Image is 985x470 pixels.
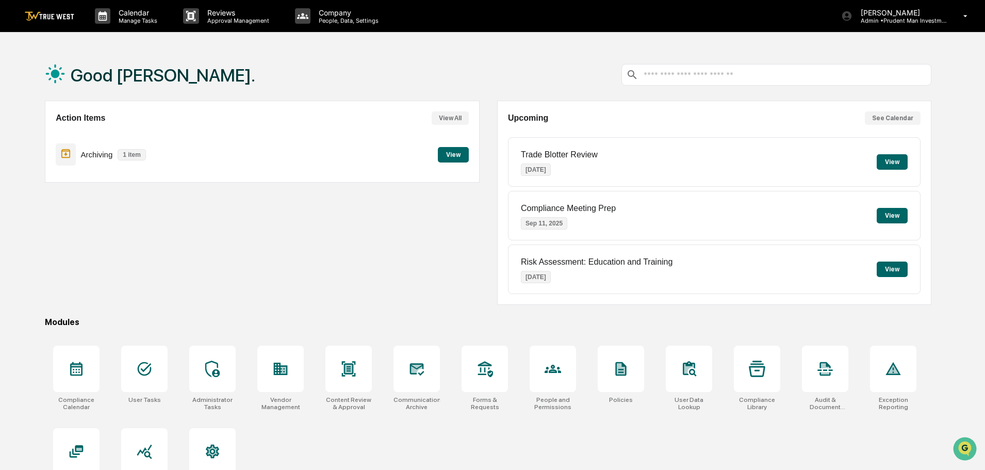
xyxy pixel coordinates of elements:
[952,436,980,464] iframe: Open customer support
[85,130,128,140] span: Attestations
[877,208,908,223] button: View
[189,396,236,411] div: Administrator Tasks
[118,149,146,160] p: 1 item
[802,396,848,411] div: Audit & Document Logs
[56,114,105,123] h2: Action Items
[462,396,508,411] div: Forms & Requests
[110,8,162,17] p: Calendar
[310,8,384,17] p: Company
[865,111,921,125] button: See Calendar
[199,8,274,17] p: Reviews
[877,154,908,170] button: View
[21,150,65,160] span: Data Lookup
[175,82,188,94] button: Start new chat
[852,8,948,17] p: [PERSON_NAME]
[103,175,125,183] span: Pylon
[521,217,567,230] p: Sep 11, 2025
[393,396,440,411] div: Communications Archive
[81,150,113,159] p: Archiving
[199,17,274,24] p: Approval Management
[110,17,162,24] p: Manage Tasks
[25,11,74,21] img: logo
[75,131,83,139] div: 🗄️
[521,271,551,283] p: [DATE]
[128,396,161,403] div: User Tasks
[530,396,576,411] div: People and Permissions
[10,79,29,98] img: 1746055101610-c473b297-6a78-478c-a979-82029cc54cd1
[73,174,125,183] a: Powered byPylon
[257,396,304,411] div: Vendor Management
[508,114,548,123] h2: Upcoming
[734,396,780,411] div: Compliance Library
[521,150,598,159] p: Trade Blotter Review
[609,396,633,403] div: Policies
[432,111,469,125] button: View All
[21,130,67,140] span: Preclearance
[310,17,384,24] p: People, Data, Settings
[45,317,931,327] div: Modules
[6,126,71,144] a: 🖐️Preclearance
[10,151,19,159] div: 🔎
[10,22,188,38] p: How can we help?
[71,126,132,144] a: 🗄️Attestations
[521,257,672,267] p: Risk Assessment: Education and Training
[35,79,169,89] div: Start new chat
[438,147,469,163] button: View
[666,396,712,411] div: User Data Lookup
[325,396,372,411] div: Content Review & Approval
[852,17,948,24] p: Admin • Prudent Man Investment Management
[53,396,100,411] div: Compliance Calendar
[870,396,916,411] div: Exception Reporting
[521,204,616,213] p: Compliance Meeting Prep
[10,131,19,139] div: 🖐️
[35,89,130,98] div: We're available if you need us!
[438,149,469,159] a: View
[71,65,255,86] h1: Good [PERSON_NAME].
[6,145,69,164] a: 🔎Data Lookup
[877,262,908,277] button: View
[521,164,551,176] p: [DATE]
